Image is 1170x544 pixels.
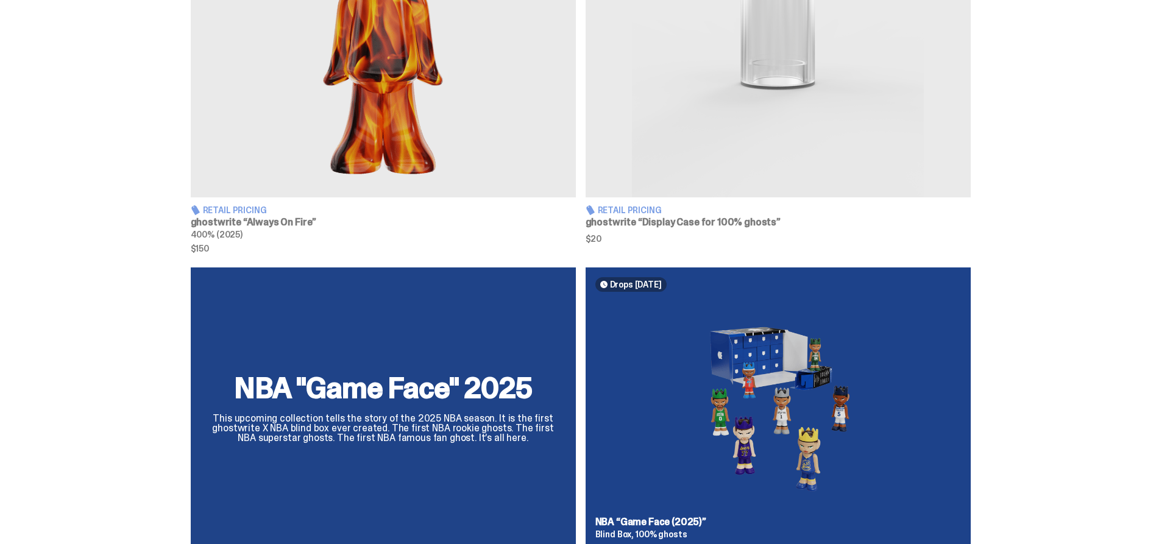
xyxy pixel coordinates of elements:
[205,414,561,443] p: This upcoming collection tells the story of the 2025 NBA season. It is the first ghostwrite X NBA...
[203,206,267,214] span: Retail Pricing
[586,217,971,227] h3: ghostwrite “Display Case for 100% ghosts”
[598,206,662,214] span: Retail Pricing
[636,529,687,540] span: 100% ghosts
[191,229,243,240] span: 400% (2025)
[595,302,961,507] img: Game Face (2025)
[205,373,561,403] h2: NBA "Game Face" 2025
[191,244,576,253] span: $150
[610,280,662,289] span: Drops [DATE]
[191,217,576,227] h3: ghostwrite “Always On Fire”
[595,529,634,540] span: Blind Box,
[595,517,961,527] h3: NBA “Game Face (2025)”
[586,235,971,243] span: $20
